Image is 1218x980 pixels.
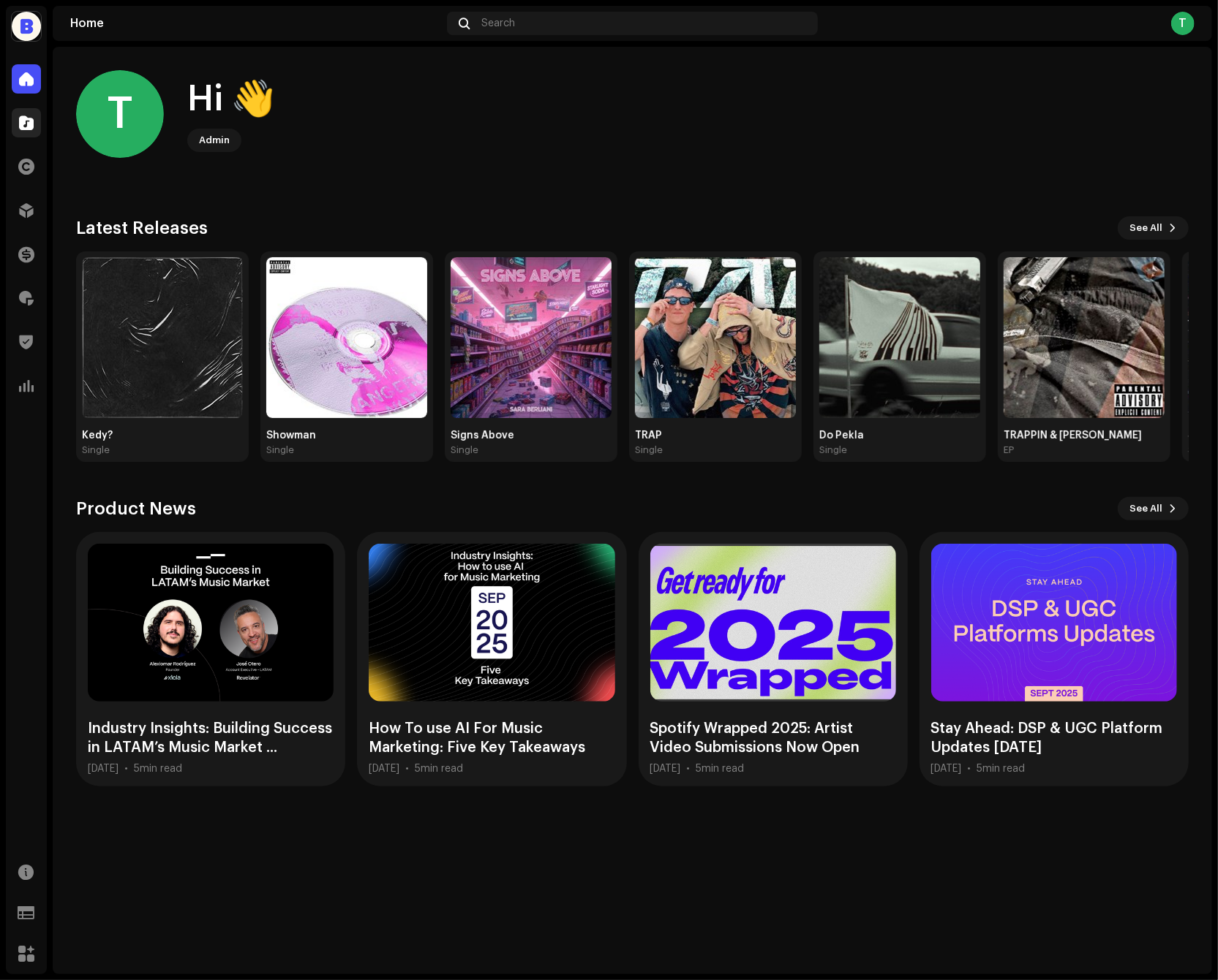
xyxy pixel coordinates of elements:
div: Hi 👋 [187,76,275,123]
div: Industry Insights: Building Success in LATAM’s Music Market ... [88,719,334,757]
img: c114c90a-28f4-47e5-9f44-7cbe5453eaac [635,257,796,418]
div: Do Pekla [819,430,980,441]
span: min read [140,764,182,774]
div: Single [819,444,847,456]
button: See All [1118,216,1189,240]
span: Search [481,18,515,29]
div: 5 [134,763,182,775]
img: 87673747-9ce7-436b-aed6-70e10163a7f0 [12,12,41,41]
img: a08a2466-6766-4b4d-9aa4-b3bae204ea7b [451,257,612,418]
div: EP [1004,444,1014,456]
span: See All [1129,494,1162,523]
div: [DATE] [931,763,962,775]
div: • [405,763,409,775]
div: [DATE] [88,763,119,775]
img: 89368470-c930-4e3e-8bb0-9ee83742a86f [1004,257,1165,418]
div: TRAP [635,430,796,441]
div: [DATE] [369,763,399,775]
div: Single [82,444,110,456]
div: Home [70,18,441,29]
span: min read [421,764,463,774]
h3: Latest Releases [76,216,208,240]
div: Single [451,444,478,456]
div: • [124,763,128,775]
div: [DATE] [650,763,681,775]
h3: Product News [76,497,196,520]
div: 5 [696,763,745,775]
div: Spotify Wrapped 2025: Artist Video Submissions Now Open [650,719,896,757]
div: • [968,763,971,775]
div: Single [1188,444,1216,456]
div: Single [266,444,294,456]
div: Stay Ahead: DSP & UGC Platform Updates [DATE] [931,719,1177,757]
img: c7d6368a-91bc-4fcb-8b8c-9fc0302c700f [266,257,427,418]
div: T [1171,12,1195,35]
img: 466c243a-2cea-4689-b84e-db36fad25686 [819,257,980,418]
img: 9fe46477-55b1-49a5-8e77-4d8fce5a3ba4 [82,257,243,418]
div: Signs Above [451,430,612,441]
div: T [76,70,164,158]
div: Showman [266,430,427,441]
span: min read [702,764,745,774]
span: min read [983,764,1026,774]
div: How To use AI For Music Marketing: Five Key Takeaways [369,719,614,757]
button: See All [1118,497,1189,520]
div: Admin [199,132,230,149]
div: 5 [415,763,463,775]
div: • [687,763,691,775]
div: 5 [977,763,1026,775]
div: TRAPPIN & [PERSON_NAME] [1004,430,1165,441]
div: Single [635,444,663,456]
span: See All [1129,213,1162,243]
div: Kedy? [82,430,243,441]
